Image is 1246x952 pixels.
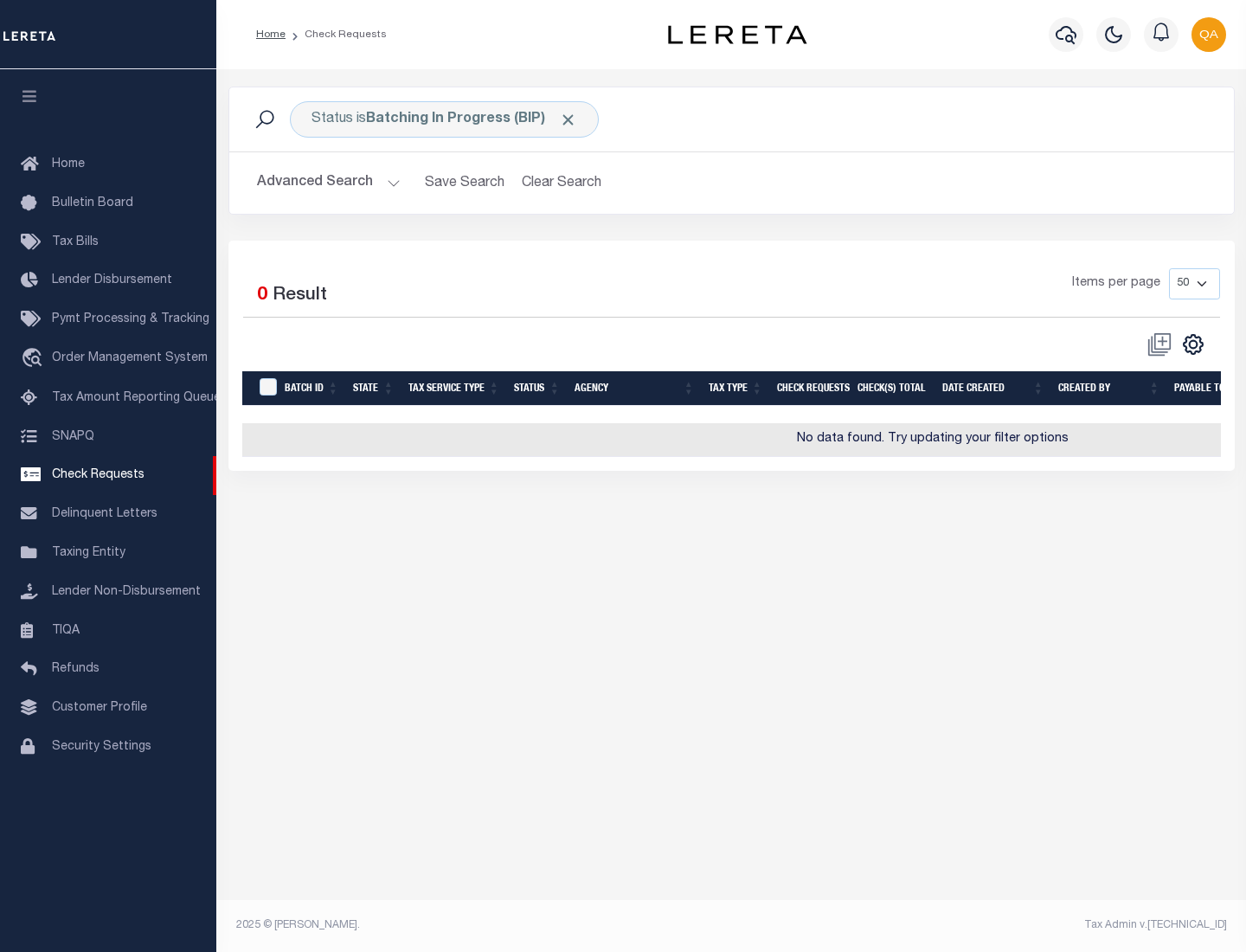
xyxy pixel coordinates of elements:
label: Result [273,282,327,310]
span: Items per page [1072,274,1160,293]
span: Bulletin Board [52,197,133,209]
div: Tax Admin v.[TECHNICAL_ID] [744,917,1227,933]
button: Advanced Search [257,166,401,200]
span: Taxing Entity [52,547,125,559]
span: Order Management System [52,352,208,364]
span: Check Requests [52,469,145,481]
span: TIQA [52,624,80,636]
div: Status is [290,101,599,138]
span: Home [52,158,85,170]
th: Check Requests [770,371,851,407]
span: 0 [257,286,267,305]
a: Home [256,29,286,40]
img: svg+xml;base64,PHN2ZyB4bWxucz0iaHR0cDovL3d3dy53My5vcmcvMjAwMC9zdmciIHBvaW50ZXItZXZlbnRzPSJub25lIi... [1191,17,1226,52]
span: Refunds [52,663,100,675]
th: Check(s) Total [851,371,935,407]
span: Security Settings [52,741,151,753]
th: Status: activate to sort column ascending [507,371,568,407]
button: Save Search [414,166,515,200]
li: Check Requests [286,27,387,42]
span: Tax Amount Reporting Queue [52,392,221,404]
b: Batching In Progress (BIP) [366,113,577,126]
th: Date Created: activate to sort column ascending [935,371,1051,407]
span: SNAPQ [52,430,94,442]
th: Tax Type: activate to sort column ascending [702,371,770,407]
span: Customer Profile [52,702,147,714]
span: Lender Non-Disbursement [52,586,201,598]
th: Agency: activate to sort column ascending [568,371,702,407]
span: Delinquent Letters [52,508,157,520]
th: Batch Id: activate to sort column ascending [278,371,346,407]
th: State: activate to sort column ascending [346,371,401,407]
span: Click to Remove [559,111,577,129]
div: 2025 © [PERSON_NAME]. [223,917,732,933]
img: logo-dark.svg [668,25,806,44]
button: Clear Search [515,166,609,200]
th: Tax Service Type: activate to sort column ascending [401,371,507,407]
th: Created By: activate to sort column ascending [1051,371,1167,407]
span: Tax Bills [52,236,99,248]
i: travel_explore [21,348,48,370]
span: Pymt Processing & Tracking [52,313,209,325]
span: Lender Disbursement [52,274,172,286]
